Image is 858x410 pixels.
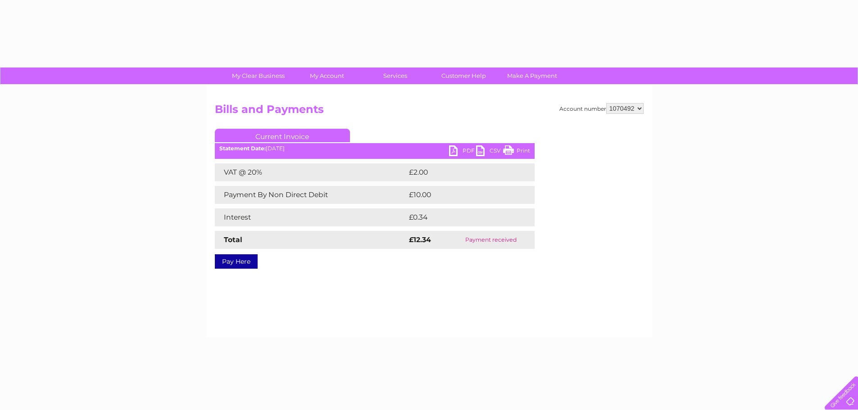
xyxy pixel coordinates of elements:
a: PDF [449,145,476,158]
a: CSV [476,145,503,158]
td: £10.00 [407,186,516,204]
strong: £12.34 [409,235,431,244]
a: Pay Here [215,254,258,269]
b: Statement Date: [219,145,266,152]
td: £0.34 [407,208,513,226]
strong: Total [224,235,242,244]
a: Current Invoice [215,129,350,142]
a: Make A Payment [495,68,569,84]
h2: Bills and Payments [215,103,644,120]
a: Services [358,68,432,84]
td: Payment By Non Direct Debit [215,186,407,204]
a: My Clear Business [221,68,295,84]
a: My Account [290,68,364,84]
a: Customer Help [427,68,501,84]
div: [DATE] [215,145,535,152]
td: VAT @ 20% [215,163,407,181]
td: Interest [215,208,407,226]
td: Payment received [448,231,534,249]
td: £2.00 [407,163,514,181]
a: Print [503,145,530,158]
div: Account number [559,103,644,114]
